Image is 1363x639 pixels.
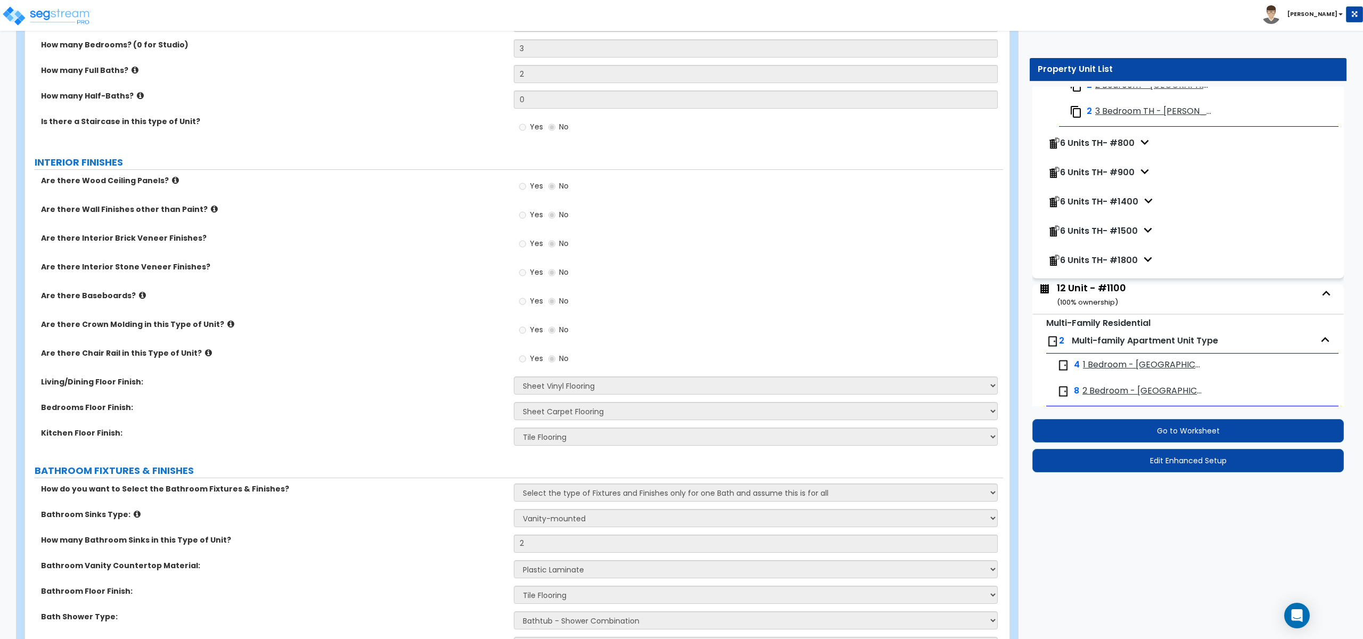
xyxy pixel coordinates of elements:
div: Open Intercom Messenger [1284,603,1310,628]
input: Yes [519,181,526,192]
b: [PERSON_NAME] [1287,10,1337,18]
div: Property Unit List [1038,63,1339,76]
span: No [559,209,569,220]
span: No [559,324,569,335]
img: logo_pro_r.png [2,5,92,27]
span: No [559,353,569,364]
img: door.png [1057,385,1070,398]
label: Are there Wall Finishes other than Paint? [41,204,506,215]
span: 6 Units TH- #1800 [1060,254,1138,266]
input: No [548,121,555,133]
label: Bathroom Sinks Type: [41,509,506,520]
input: Yes [519,121,526,133]
small: Multi-Family Residential [1046,317,1151,329]
button: Go to Worksheet [1032,419,1344,443]
label: How do you want to Select the Bathroom Fixtures & Finishes? [41,484,506,494]
small: ( 100 % ownership) [1057,297,1118,307]
input: Yes [519,267,526,278]
img: door.png [1057,359,1070,372]
button: Edit Enhanced Setup [1032,449,1344,472]
i: click for more info! [227,320,234,328]
label: How many Full Baths? [41,65,506,76]
label: Bath Shower Type: [41,611,506,622]
img: clone.svg [1070,105,1082,118]
i: click for more info! [132,66,138,74]
span: Multi-family Apartment Unit Type [1072,334,1218,347]
label: Are there Baseboards? [41,290,506,301]
label: Are there Crown Molding in this Type of Unit? [41,319,506,330]
label: INTERIOR FINISHES [35,155,1003,169]
span: No [559,267,569,277]
i: click for more info! [172,176,179,184]
label: BATHROOM FIXTURES & FINISHES [35,464,1003,478]
label: Bathroom Vanity Countertop Material: [41,560,506,571]
label: Are there Wood Ceiling Panels? [41,175,506,186]
span: 6 Units TH- #900 [1060,166,1135,178]
span: 2 Bedroom - Chicot [1082,385,1206,397]
input: Yes [519,324,526,336]
i: click for more info! [139,291,146,299]
label: How many Bathroom Sinks in this Type of Unit? [41,535,506,545]
span: No [559,238,569,249]
label: Living/Dining Floor Finish: [41,376,506,387]
label: Are there Interior Brick Veneer Finishes? [41,233,506,243]
input: No [548,181,555,192]
span: 6 Units TH- #1500 [1060,225,1138,237]
span: No [559,296,569,306]
input: No [548,353,555,365]
input: No [548,296,555,307]
span: 6 Units TH- #1400 [1060,195,1138,208]
input: No [548,267,555,278]
i: click for more info! [205,349,212,357]
span: Yes [530,121,543,132]
span: No [559,181,569,191]
span: Yes [530,209,543,220]
input: Yes [519,353,526,365]
img: clone-building.svg [1047,255,1060,267]
span: No [559,121,569,132]
span: 12 Unit - #1100 [1038,281,1126,308]
div: 12 Unit - #1100 [1057,281,1126,308]
i: click for more info! [211,205,218,213]
i: click for more info! [134,510,141,518]
span: Yes [530,238,543,249]
span: Yes [530,181,543,191]
label: Bathroom Floor Finish: [41,586,506,596]
span: 8 [1074,385,1079,397]
img: clone-building.svg [1047,196,1060,209]
label: How many Bedrooms? (0 for Studio) [41,39,506,50]
input: Yes [519,238,526,250]
span: 6 Units TH- #800 [1060,137,1135,149]
span: 2 [1059,334,1064,347]
img: building.svg [1038,281,1052,295]
img: clone-building.svg [1047,167,1060,179]
input: No [548,209,555,221]
label: Is there a Staircase in this type of Unit? [41,116,506,127]
img: clone-building.svg [1047,225,1060,238]
span: Yes [530,353,543,364]
input: No [548,238,555,250]
i: click for more info! [137,92,144,100]
img: door.png [1046,335,1059,348]
span: Yes [530,324,543,335]
input: No [548,324,555,336]
input: Yes [519,209,526,221]
input: Yes [519,296,526,307]
span: 2 [1087,105,1092,118]
img: clone-building.svg [1047,137,1060,150]
img: avatar.png [1262,5,1280,24]
span: 4 [1074,359,1080,371]
label: Bedrooms Floor Finish: [41,402,506,413]
label: Kitchen Floor Finish: [41,428,506,438]
span: Yes [530,296,543,306]
span: 3 Bedroom TH - DeGray [1095,105,1212,118]
span: 1 Bedroom - Eureka [1083,359,1206,371]
label: Are there Chair Rail in this Type of Unit? [41,348,506,358]
label: Are there Interior Stone Veneer Finishes? [41,261,506,272]
label: How many Half-Baths? [41,91,506,101]
span: Yes [530,267,543,277]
